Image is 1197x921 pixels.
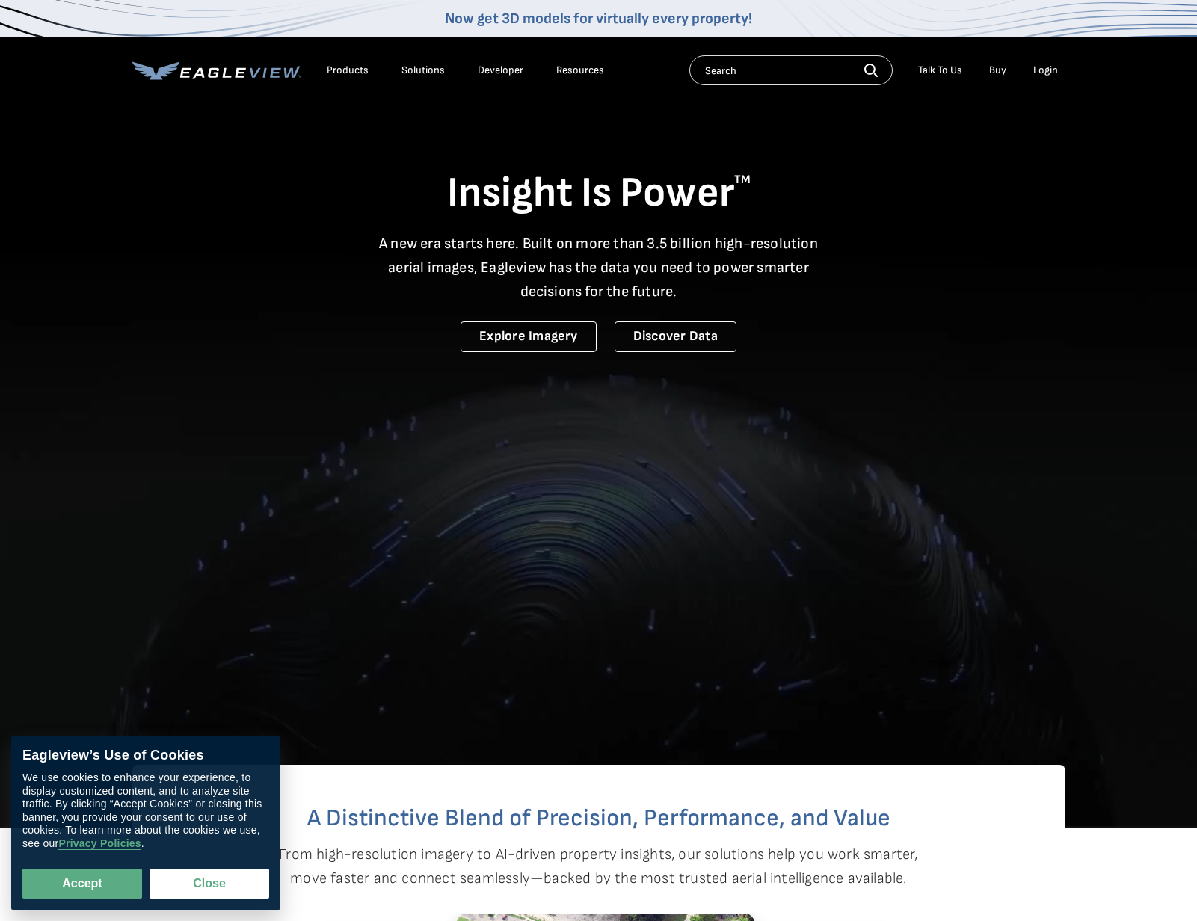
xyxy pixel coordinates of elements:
div: We use cookies to enhance your experience, to display customized content, and to analyze site tra... [22,771,269,850]
div: Solutions [401,64,445,77]
a: Privacy Policies [58,837,141,850]
a: Explore Imagery [461,321,597,352]
a: Developer [478,64,523,77]
p: A new era starts here. Built on more than 3.5 billion high-resolution aerial images, Eagleview ha... [370,232,828,304]
div: Login [1033,64,1058,77]
input: Search [689,55,893,85]
a: Now get 3D models for virtually every property! [445,10,752,28]
div: Talk To Us [918,64,962,77]
a: Buy [989,64,1006,77]
div: Products [327,64,369,77]
div: Eagleview’s Use of Cookies [22,748,269,764]
h2: A Distinctive Blend of Precision, Performance, and Value [192,807,1006,831]
button: Accept [22,869,142,899]
button: Close [150,869,269,899]
sup: TM [734,173,751,187]
a: Discover Data [615,321,736,352]
div: Resources [556,64,604,77]
p: From high-resolution imagery to AI-driven property insights, our solutions help you work smarter,... [279,843,919,890]
h1: Insight Is Power [132,167,1065,220]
